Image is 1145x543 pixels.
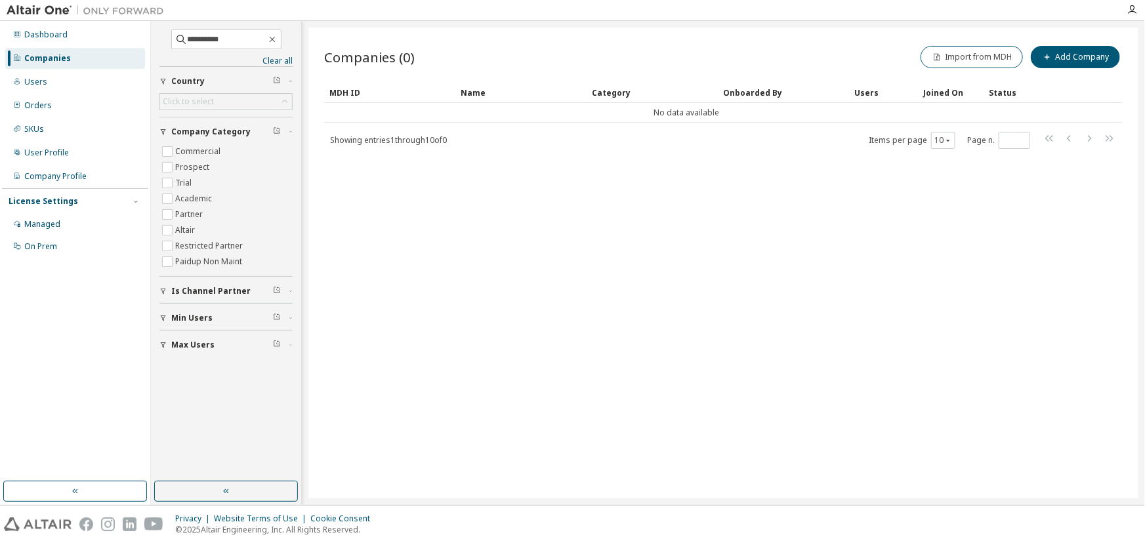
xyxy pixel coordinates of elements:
button: Max Users [159,331,293,359]
span: Min Users [171,313,213,323]
div: Website Terms of Use [214,513,310,524]
div: Company Profile [24,171,87,182]
span: Is Channel Partner [171,286,251,296]
div: Click to select [160,94,292,110]
button: Add Company [1031,46,1120,68]
div: Joined On [924,82,979,103]
span: Items per page [869,132,955,149]
div: Category [592,82,713,103]
button: Country [159,67,293,96]
span: Country [171,76,205,87]
div: Companies [24,53,71,64]
img: facebook.svg [79,517,93,531]
span: Showing entries 1 through 10 of 0 [330,134,447,146]
img: youtube.svg [144,517,163,531]
button: Min Users [159,304,293,332]
a: Clear all [159,56,293,66]
span: Company Category [171,127,251,137]
label: Altair [175,222,198,238]
button: Company Category [159,117,293,146]
span: Clear filter [273,286,281,296]
span: Max Users [171,340,215,350]
span: Page n. [967,132,1030,149]
span: Clear filter [273,127,281,137]
div: Name [461,82,581,103]
div: Click to select [163,96,214,107]
button: Is Channel Partner [159,277,293,306]
div: Managed [24,219,60,230]
div: Users [854,82,913,103]
div: Privacy [175,513,214,524]
div: Dashboard [24,30,68,40]
img: Altair One [7,4,171,17]
img: linkedin.svg [123,517,136,531]
button: Import from MDH [921,46,1023,68]
div: User Profile [24,148,69,158]
label: Paidup Non Maint [175,254,245,270]
div: Users [24,77,47,87]
span: Clear filter [273,313,281,323]
div: On Prem [24,241,57,252]
label: Prospect [175,159,212,175]
span: Clear filter [273,340,281,350]
div: Status [989,82,1045,103]
span: Companies (0) [324,48,415,66]
label: Partner [175,207,205,222]
div: License Settings [9,196,78,207]
img: instagram.svg [101,517,115,531]
button: 10 [934,135,952,146]
td: No data available [324,103,1050,123]
p: © 2025 Altair Engineering, Inc. All Rights Reserved. [175,524,378,535]
div: Orders [24,100,52,111]
label: Trial [175,175,194,191]
div: Onboarded By [723,82,844,103]
div: MDH ID [329,82,450,103]
label: Commercial [175,144,223,159]
img: altair_logo.svg [4,517,72,531]
label: Academic [175,191,215,207]
div: SKUs [24,124,44,134]
div: Cookie Consent [310,513,378,524]
span: Clear filter [273,76,281,87]
label: Restricted Partner [175,238,245,254]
